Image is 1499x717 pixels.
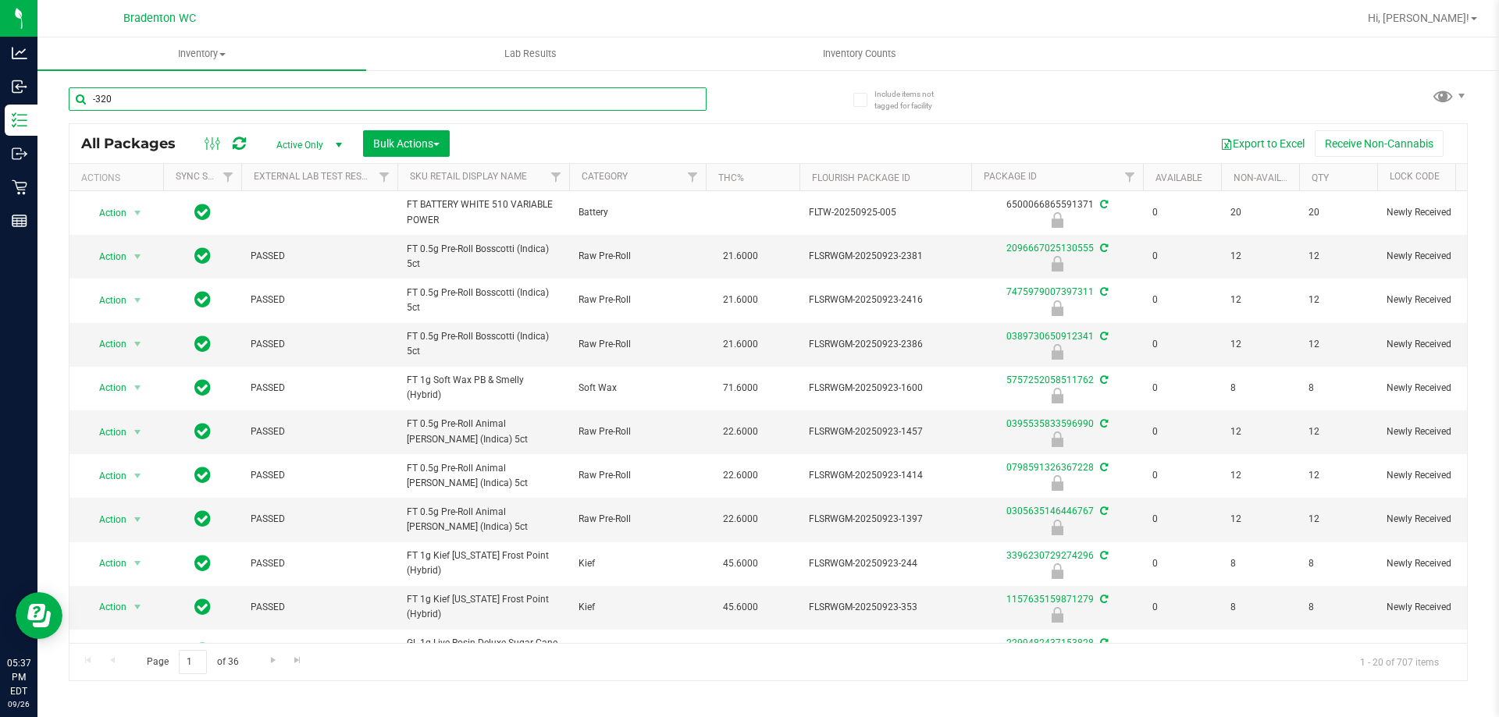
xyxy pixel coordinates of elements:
[1152,381,1212,396] span: 0
[1387,424,1485,439] span: Newly Received
[128,246,148,268] span: select
[969,212,1145,228] div: Newly Received
[715,333,766,356] span: 21.6000
[1315,130,1444,157] button: Receive Non-Cannabis
[251,556,388,571] span: PASSED
[12,179,27,195] inline-svg: Retail
[128,509,148,531] span: select
[1387,293,1485,307] span: Newly Received
[1098,418,1108,429] span: Sync from Compliance System
[194,377,211,399] span: In Sync
[407,373,560,403] span: FT 1g Soft Wax PB & Smelly (Hybrid)
[1312,172,1329,183] a: Qty
[69,87,707,111] input: Search Package ID, Item Name, SKU, Lot or Part Number...
[1309,205,1368,220] span: 20
[251,249,388,264] span: PASSED
[37,47,366,61] span: Inventory
[1098,594,1108,605] span: Sync from Compliance System
[579,600,696,615] span: Kief
[1309,468,1368,483] span: 12
[969,344,1145,360] div: Newly Received
[251,337,388,352] span: PASSED
[809,424,962,439] span: FLSRWGM-20250923-1457
[1098,374,1108,385] span: Sync from Compliance System
[410,171,527,182] a: Sku Retail Display Name
[1230,337,1290,352] span: 12
[85,377,127,399] span: Action
[194,464,211,486] span: In Sync
[579,468,696,483] span: Raw Pre-Roll
[715,289,766,311] span: 21.6000
[1387,556,1485,571] span: Newly Received
[176,171,236,182] a: Sync Status
[579,512,696,527] span: Raw Pre-Roll
[680,164,706,190] a: Filter
[715,640,766,662] span: 69.2000
[1234,172,1303,183] a: Non-Available
[12,112,27,128] inline-svg: Inventory
[407,417,560,446] span: FT 0.5g Pre-Roll Animal [PERSON_NAME] (Indica) 5ct
[1309,424,1368,439] span: 12
[1210,130,1315,157] button: Export to Excel
[37,37,366,70] a: Inventory
[1390,171,1440,182] a: Lock Code
[809,468,962,483] span: FLSRWGM-20250923-1414
[16,592,62,639] iframe: Resource center
[1006,374,1094,385] a: 5757252058511762
[407,286,560,315] span: FT 0.5g Pre-Roll Bosscotti (Indica) 5ct
[1152,424,1212,439] span: 0
[123,12,196,25] span: Bradenton WC
[809,337,962,352] span: FLSRWGM-20250923-2386
[984,171,1037,182] a: Package ID
[407,329,560,359] span: FT 0.5g Pre-Roll Bosscotti (Indica) 5ct
[809,556,962,571] span: FLSRWGM-20250923-244
[1309,556,1368,571] span: 8
[85,333,127,355] span: Action
[582,171,628,182] a: Category
[1309,381,1368,396] span: 8
[969,475,1145,491] div: Newly Received
[128,333,148,355] span: select
[251,512,388,527] span: PASSED
[1006,506,1094,516] a: 0305635146446767
[874,88,952,112] span: Include items not tagged for facility
[12,146,27,162] inline-svg: Outbound
[1387,468,1485,483] span: Newly Received
[1230,468,1290,483] span: 12
[1387,381,1485,396] span: Newly Received
[407,242,560,272] span: FT 0.5g Pre-Roll Bosscotti (Indica) 5ct
[1155,172,1202,183] a: Available
[1098,550,1108,561] span: Sync from Compliance System
[809,600,962,615] span: FLSRWGM-20250923-353
[695,37,1024,70] a: Inventory Counts
[1309,337,1368,352] span: 12
[809,512,962,527] span: FLSRWGM-20250923-1397
[194,289,211,311] span: In Sync
[251,468,388,483] span: PASSED
[85,202,127,224] span: Action
[579,205,696,220] span: Battery
[1152,249,1212,264] span: 0
[407,636,560,666] span: GL 1g Live Rosin Deluxe Sugar Cane (Indica)
[251,424,388,439] span: PASSED
[194,245,211,267] span: In Sync
[1309,600,1368,615] span: 8
[85,552,127,574] span: Action
[407,548,560,578] span: FT 1g Kief [US_STATE] Frost Point (Hybrid)
[1117,164,1143,190] a: Filter
[1230,424,1290,439] span: 12
[1006,331,1094,342] a: 0389730650912341
[809,293,962,307] span: FLSRWGM-20250923-2416
[579,249,696,264] span: Raw Pre-Roll
[718,172,744,183] a: THC%
[85,641,127,662] span: Action
[128,202,148,224] span: select
[7,698,30,710] p: 09/26
[128,596,148,618] span: select
[715,508,766,531] span: 22.6000
[85,509,127,531] span: Action
[407,461,560,491] span: FT 0.5g Pre-Roll Animal [PERSON_NAME] (Indica) 5ct
[1387,512,1485,527] span: Newly Received
[1387,249,1485,264] span: Newly Received
[1387,205,1485,220] span: Newly Received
